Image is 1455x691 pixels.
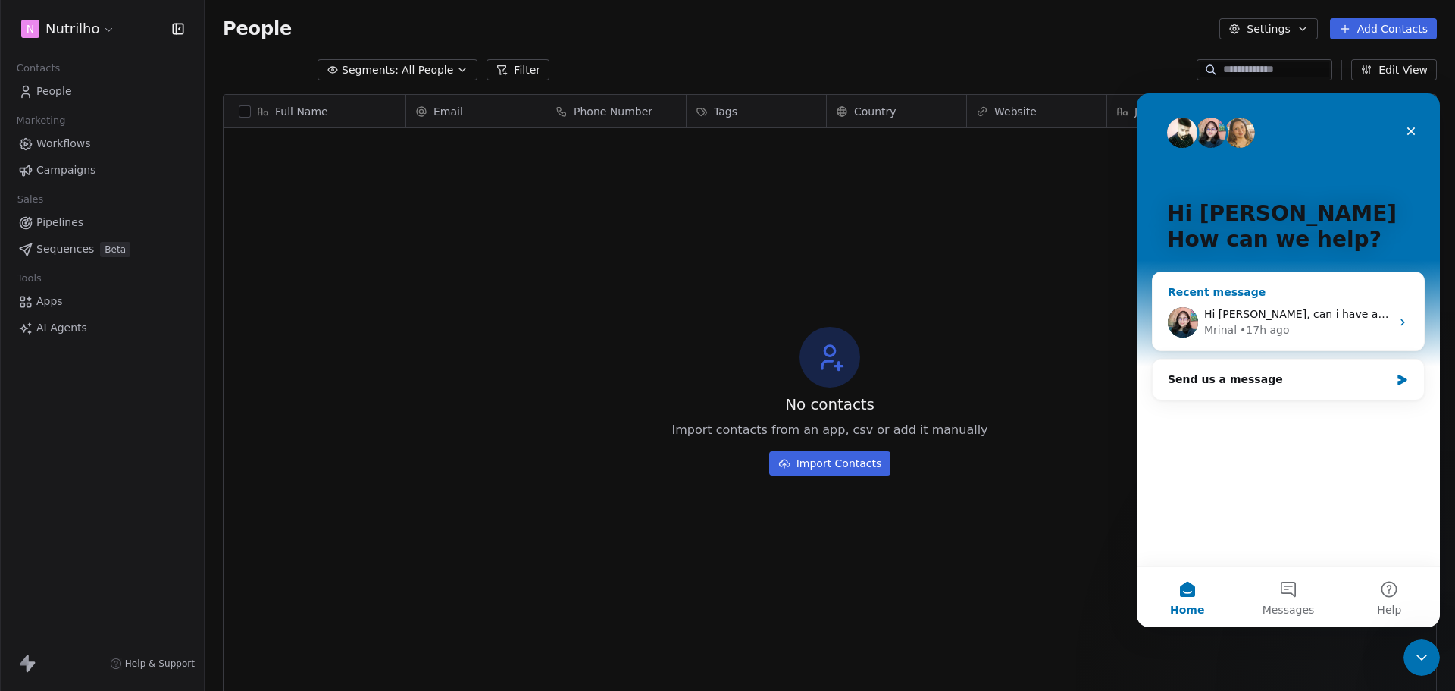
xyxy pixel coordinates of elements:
[994,104,1037,119] span: Website
[223,17,292,40] span: People
[12,131,192,156] a: Workflows
[10,109,72,132] span: Marketing
[1137,93,1440,627] iframe: Intercom live chat
[1134,104,1177,119] span: Job Title
[240,511,264,522] span: Help
[1219,18,1317,39] button: Settings
[785,394,875,415] span: No contacts
[100,242,130,257] span: Beta
[101,473,202,534] button: Messages
[967,95,1106,127] div: Website
[110,658,195,670] a: Help & Support
[854,104,896,119] span: Country
[12,158,192,183] a: Campaigns
[177,90,243,99] div: Palavras-chave
[433,104,463,119] span: Email
[45,19,99,39] span: Nutrilho
[42,24,74,36] div: v 4.0.25
[10,57,67,80] span: Contacts
[31,278,253,294] div: Send us a message
[202,473,303,534] button: Help
[12,237,192,262] a: SequencesBeta
[36,136,91,152] span: Workflows
[125,658,195,670] span: Help & Support
[36,320,87,336] span: AI Agents
[39,39,217,52] div: [PERSON_NAME]: [DOMAIN_NAME]
[11,188,50,211] span: Sales
[36,241,94,257] span: Sequences
[103,229,152,245] div: • 17h ago
[224,95,405,127] div: Full Name
[1330,18,1437,39] button: Add Contacts
[18,16,118,42] button: NNutrilho
[546,95,686,127] div: Phone Number
[487,59,549,80] button: Filter
[36,162,95,178] span: Campaigns
[224,128,406,667] div: grid
[80,90,116,99] div: Domínio
[402,62,453,78] span: All People
[15,265,288,307] div: Send us a message
[12,316,192,341] a: AI Agents
[12,289,192,314] a: Apps
[827,95,966,127] div: Country
[12,210,192,235] a: Pipelines
[36,83,72,99] span: People
[687,95,826,127] div: Tags
[12,79,192,104] a: People
[769,451,891,476] button: Import Contacts
[714,104,737,119] span: Tags
[160,88,172,100] img: tab_keywords_by_traffic_grey.svg
[1403,639,1440,676] iframe: Intercom live chat
[406,95,546,127] div: Email
[24,39,36,52] img: website_grey.svg
[36,294,63,309] span: Apps
[24,24,36,36] img: logo_orange.svg
[27,21,34,36] span: N
[67,215,618,227] span: Hi [PERSON_NAME], can i have an update on this problem. It is close to get solved or it not start...
[67,229,100,245] div: Mrinal
[275,104,328,119] span: Full Name
[63,88,75,100] img: tab_domain_overview_orange.svg
[33,511,67,522] span: Home
[1351,59,1437,80] button: Edit View
[11,267,48,290] span: Tools
[126,511,178,522] span: Messages
[36,215,83,231] span: Pipelines
[342,62,399,78] span: Segments:
[261,24,288,52] div: Close
[769,445,891,476] a: Import Contacts
[574,104,652,119] span: Phone Number
[671,421,987,439] span: Import contacts from an app, csv or add it manually
[1107,95,1247,127] div: Job Title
